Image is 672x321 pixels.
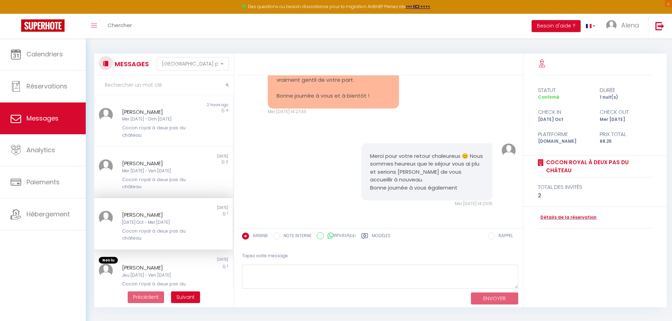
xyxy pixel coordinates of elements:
div: Mer [DATE] - Ven [DATE] [122,168,194,174]
a: Détails de la réservation [538,214,597,221]
div: total des invités [538,183,653,191]
h3: MESSAGES [113,56,149,72]
span: Messages [26,114,59,123]
div: durée [595,86,657,94]
div: 1 nuit(s) [595,94,657,101]
div: Mer [DATE] [595,116,657,123]
span: Alena [621,21,639,30]
div: 68.25 [595,138,657,145]
div: Cocon royal à deux pas du château [122,176,194,191]
div: Mer [DATE] 14:29:16 [361,200,492,207]
input: Rechercher un mot clé [94,75,234,95]
a: ... Alena [601,14,648,38]
div: Tapez votre message [242,247,518,265]
img: ... [99,159,113,173]
span: 1 [227,264,228,269]
img: ... [99,264,113,278]
div: [DOMAIN_NAME] [533,138,595,145]
div: [PERSON_NAME] [122,108,194,116]
pre: Merci pour votre retour chaleureux 😊 Nous sommes heureux que le séjour vous ai plu et serions [PE... [370,152,484,192]
div: Mer [DATE] 14:27:43 [268,109,399,115]
a: Chercher [102,14,137,38]
div: Mer [DATE] - Dim [DATE] [122,116,194,123]
label: WhatsApp [324,232,356,240]
div: statut [533,86,595,94]
div: 2 hours ago [163,102,232,108]
label: Modèles [372,233,391,241]
button: Besoin d'aide ? [532,20,581,32]
img: ... [502,143,516,158]
div: [DATE] [163,154,232,159]
img: ... [99,211,113,225]
div: 2 [538,191,653,200]
span: Analytics [26,146,55,154]
span: Chercher [108,21,132,29]
div: Cocon royal à deux pas du château [122,124,194,139]
div: [PERSON_NAME] [122,211,194,219]
button: Previous [128,291,164,303]
div: Plateforme [533,130,595,138]
img: logout [655,21,664,30]
label: RAPPEL [495,233,513,240]
div: check in [533,108,595,116]
div: check out [595,108,657,116]
span: Hébergement [26,210,70,218]
div: [PERSON_NAME] [122,264,194,272]
div: Prix total [595,130,657,138]
a: >>> ICI <<<< [406,4,430,10]
span: Paiements [26,178,60,186]
div: [DATE] Oct - Mer [DATE] [122,219,194,226]
span: Calendriers [26,50,63,58]
img: ... [606,20,617,31]
a: Cocon royal à deux pas du château [544,158,653,175]
div: [DATE] [163,205,232,211]
span: 1 [227,211,228,216]
img: Super Booking [21,19,65,32]
span: 2 [226,159,228,165]
div: [PERSON_NAME] [122,159,194,168]
span: Réservations [26,82,67,91]
button: ENVOYER [471,292,518,305]
label: NOTE INTERNE [280,233,311,240]
span: Non lu [99,257,118,264]
img: ... [99,108,113,122]
span: Suivant [176,294,195,301]
div: [DATE] [163,257,232,264]
div: [DATE] Oct [533,116,595,123]
span: 4 [226,108,228,113]
div: Jeu [DATE] - Ven [DATE] [122,272,194,279]
label: AIRBNB [249,233,268,240]
div: Cocon royal à deux pas du château [122,280,194,295]
span: Confirmé [538,94,559,100]
button: Next [171,291,200,303]
div: Cocon royal à deux pas du château [122,228,194,242]
span: Précédent [133,294,159,301]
